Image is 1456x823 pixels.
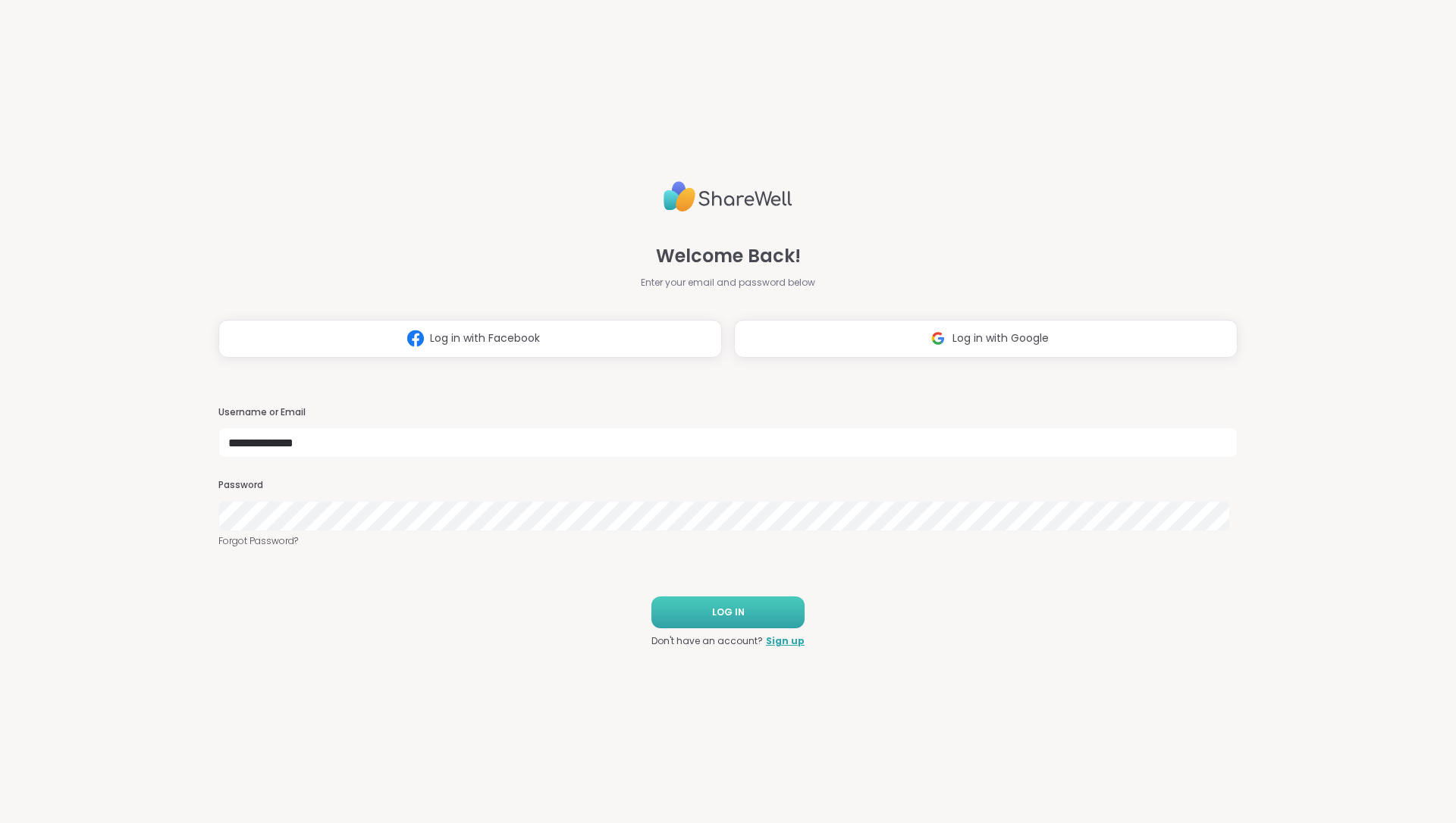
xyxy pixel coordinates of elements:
h3: Password [218,479,1238,492]
img: ShareWell Logomark [924,324,952,352]
button: LOG IN [651,596,805,628]
span: Don't have an account? [651,634,763,648]
img: ShareWell Logomark [401,324,430,352]
span: Welcome Back! [656,243,801,270]
a: Forgot Password? [218,534,1238,548]
span: Enter your email and password below [641,276,815,289]
span: Log in with Facebook [430,330,540,346]
button: Log in with Google [734,320,1238,358]
a: Sign up [766,634,805,648]
span: LOG IN [712,606,745,619]
h3: Username or Email [218,406,1238,419]
button: Log in with Facebook [218,320,722,358]
span: Log in with Google [952,330,1049,346]
img: ShareWell Logo [664,175,792,218]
